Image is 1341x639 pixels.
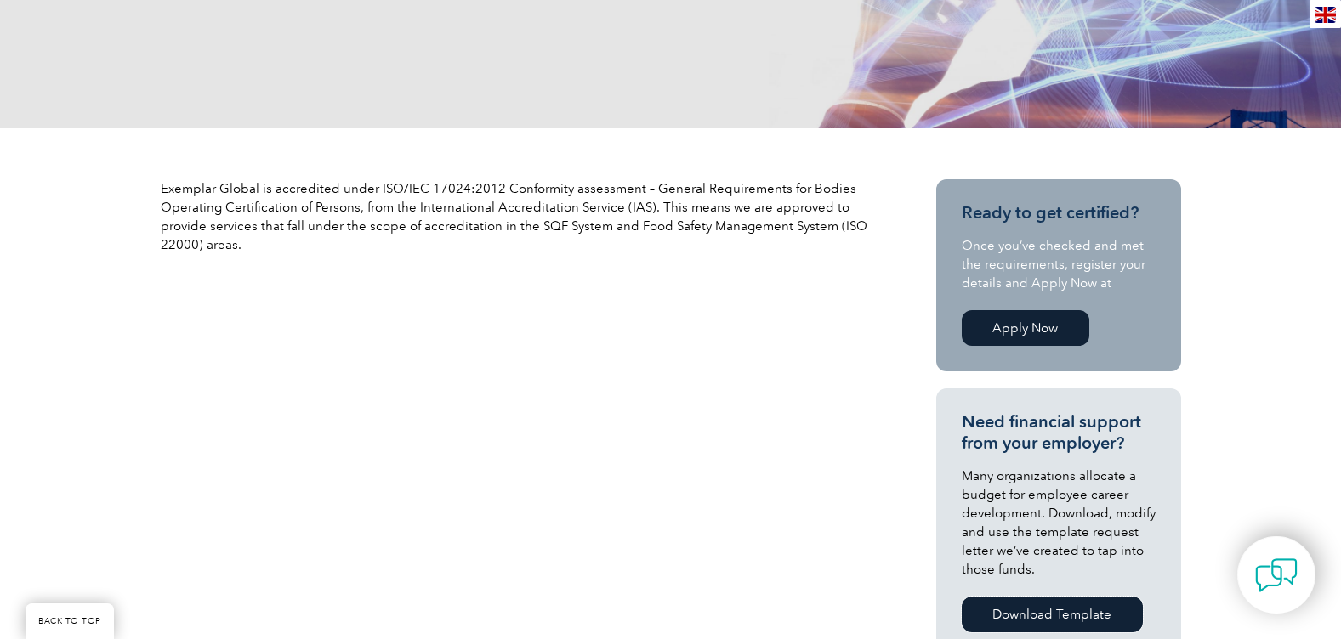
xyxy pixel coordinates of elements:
[962,310,1089,346] a: Apply Now
[962,467,1156,579] p: Many organizations allocate a budget for employee career development. Download, modify and use th...
[962,411,1156,454] h3: Need financial support from your employer?
[962,597,1143,632] a: Download Template
[1315,7,1336,23] img: en
[161,179,875,254] p: Exemplar Global is accredited under ISO/IEC 17024:2012 Conformity assessment – General Requiremen...
[1255,554,1298,597] img: contact-chat.png
[26,603,114,639] a: BACK TO TOP
[962,236,1156,292] p: Once you’ve checked and met the requirements, register your details and Apply Now at
[962,202,1156,223] h3: Ready to get certified?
